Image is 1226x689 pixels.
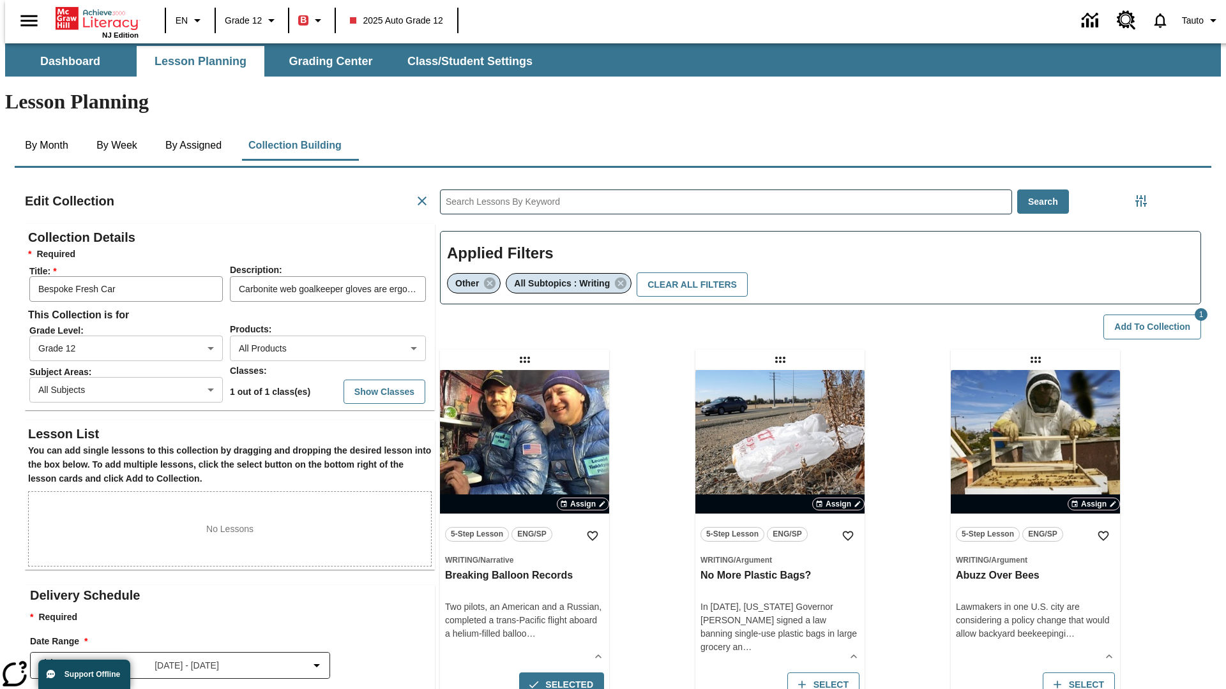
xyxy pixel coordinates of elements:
button: Lesson Planning [137,46,264,77]
span: Lesson Planning [155,54,246,69]
div: In [DATE], [US_STATE] Governor [PERSON_NAME] signed a law banning single-use plastic bags in larg... [700,600,859,654]
h3: Abuzz Over Bees [956,569,1115,582]
div: Draggable lesson: Breaking Balloon Records [515,350,535,370]
span: … [1066,628,1075,639]
span: Writing [445,556,478,565]
button: ENG/SP [767,527,808,542]
span: Topic: Writing/Narrative [445,553,604,567]
div: All Products [230,336,426,361]
h6: This Collection is for [28,306,432,324]
a: Data Center [1074,3,1109,38]
span: Description : [230,265,282,275]
div: Applied Filters [440,231,1201,305]
span: Writing [700,556,734,565]
div: Lawmakers in one U.S. city are considering a policy change that would allow backyard beekeeping [956,600,1115,641]
span: EN [176,14,188,27]
button: Language: EN, Select a language [170,9,211,32]
span: [DATE] - [DATE] [155,659,219,672]
h2: Delivery Schedule [30,585,435,605]
button: Class/Student Settings [397,46,543,77]
h6: You can add single lessons to this collection by dragging and dropping the desired lesson into th... [28,444,432,486]
span: ENG/SP [773,528,801,541]
span: / [478,556,480,565]
a: Notifications [1144,4,1177,37]
button: Collection Building [238,130,352,161]
span: Topic: Writing/Argument [700,553,859,567]
span: Subject Areas : [29,367,229,377]
p: Required [30,611,435,625]
div: SubNavbar [5,43,1221,77]
span: / [989,556,991,565]
input: Search Lessons By Keyword [441,190,1011,214]
a: Home [56,6,139,31]
h3: Date Range [30,635,435,649]
button: Assign Choose Dates [812,498,865,510]
span: Argument [736,556,772,565]
button: Search [1017,189,1069,214]
button: Show Details [844,647,863,666]
span: … [743,642,752,652]
button: Clear All Filters [637,272,748,297]
button: Open side menu [10,2,48,40]
button: Show Details [1100,647,1119,666]
button: 5-Step Lesson [445,527,509,542]
span: Grade Level : [29,325,229,336]
div: Grade 12 [29,336,223,361]
button: ENG/SP [1022,527,1063,542]
span: Other [455,278,479,288]
div: Home [56,4,139,39]
span: Dashboard [40,54,100,69]
button: Profile/Settings [1177,9,1226,32]
button: Support Offline [38,660,130,689]
svg: Collapse Date Range Filter [309,658,324,673]
span: 2025 Auto Grade 12 [350,14,443,27]
p: No Lessons [206,522,254,536]
span: Tauto [1182,14,1204,27]
input: Description [230,276,426,302]
span: … [527,628,536,639]
span: ENG/SP [1028,528,1057,541]
span: Writing [956,556,989,565]
a: Resource Center, Will open in new tab [1109,3,1144,38]
button: Show Details [589,647,608,666]
span: 5-Step Lesson [451,528,503,541]
button: Select the date range menu item [36,658,324,673]
button: Add to collection, 1 lesson selected [1103,315,1201,339]
span: Classes : [230,366,267,376]
span: 5-Step Lesson [962,528,1014,541]
button: Add to Favorites [836,524,859,547]
span: Class/Student Settings [407,54,533,69]
div: SubNavbar [5,46,544,77]
span: Topic: Writing/Argument [956,553,1115,567]
button: Show Classes [344,380,425,404]
span: Assign [826,498,851,510]
button: Filters Side menu [1128,188,1154,214]
span: NJ Edition [102,31,139,39]
span: i [1064,628,1066,639]
span: Support Offline [64,670,120,679]
button: Boost Class color is red. Change class color [293,9,331,32]
h2: Lesson List [28,424,432,444]
div: Remove Other filter selected item [447,273,501,293]
span: Title : [29,266,229,276]
span: 1 [1195,308,1207,321]
button: By Month [15,130,79,161]
input: Title [29,276,223,302]
button: Grading Center [267,46,395,77]
h2: Edit Collection [25,191,114,211]
button: Assign Choose Dates [1068,498,1120,510]
button: Add to Favorites [581,524,604,547]
button: Dashboard [6,46,134,77]
h2: Applied Filters [447,238,1194,269]
div: All Subjects [29,377,223,403]
div: Two pilots, an American and a Russian, completed a trans-Pacific flight aboard a helium-filled ballo [445,600,604,641]
span: Assign [570,498,596,510]
button: ENG/SP [511,527,552,542]
button: 5-Step Lesson [956,527,1020,542]
span: Narrative [480,556,513,565]
button: By Assigned [155,130,232,161]
div: Remove All Subtopics : Writing filter selected item [506,273,632,293]
span: Grade 12 [225,14,262,27]
span: 5-Step Lesson [706,528,759,541]
button: 5-Step Lesson [700,527,764,542]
